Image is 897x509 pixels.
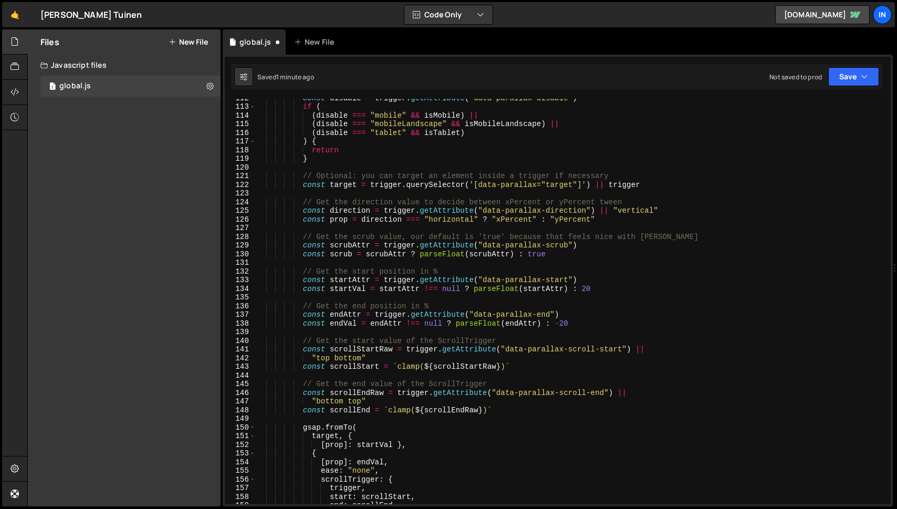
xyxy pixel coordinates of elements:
[225,181,256,190] div: 122
[225,414,256,423] div: 149
[873,5,892,24] a: In
[225,319,256,328] div: 138
[225,120,256,129] div: 115
[225,241,256,250] div: 129
[239,37,271,47] div: global.js
[225,146,256,155] div: 118
[225,441,256,450] div: 152
[225,250,256,259] div: 130
[40,8,142,21] div: [PERSON_NAME] Tuinen
[775,5,870,24] a: [DOMAIN_NAME]
[28,55,221,76] div: Javascript files
[828,67,879,86] button: Save
[225,111,256,120] div: 114
[225,172,256,181] div: 121
[225,198,256,207] div: 124
[294,37,338,47] div: New File
[49,83,56,91] span: 1
[225,337,256,346] div: 140
[225,206,256,215] div: 125
[225,432,256,441] div: 151
[40,76,221,97] div: 16928/46355.js
[225,285,256,294] div: 134
[225,163,256,172] div: 120
[225,423,256,432] div: 150
[225,362,256,371] div: 143
[225,224,256,233] div: 127
[225,458,256,467] div: 154
[225,129,256,138] div: 116
[225,154,256,163] div: 119
[225,354,256,363] div: 142
[225,466,256,475] div: 155
[225,215,256,224] div: 126
[59,81,91,91] div: global.js
[225,406,256,415] div: 148
[225,449,256,458] div: 153
[225,137,256,146] div: 117
[225,380,256,389] div: 145
[225,310,256,319] div: 137
[225,276,256,285] div: 133
[225,267,256,276] div: 132
[225,189,256,198] div: 123
[225,345,256,354] div: 141
[225,328,256,337] div: 139
[225,493,256,502] div: 158
[225,302,256,311] div: 136
[225,258,256,267] div: 131
[225,233,256,242] div: 128
[225,371,256,380] div: 144
[769,72,822,81] div: Not saved to prod
[169,38,208,46] button: New File
[225,389,256,398] div: 146
[40,36,59,48] h2: Files
[225,484,256,493] div: 157
[276,72,314,81] div: 1 minute ago
[257,72,314,81] div: Saved
[404,5,493,24] button: Code Only
[2,2,28,27] a: 🤙
[225,475,256,484] div: 156
[225,293,256,302] div: 135
[225,102,256,111] div: 113
[225,397,256,406] div: 147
